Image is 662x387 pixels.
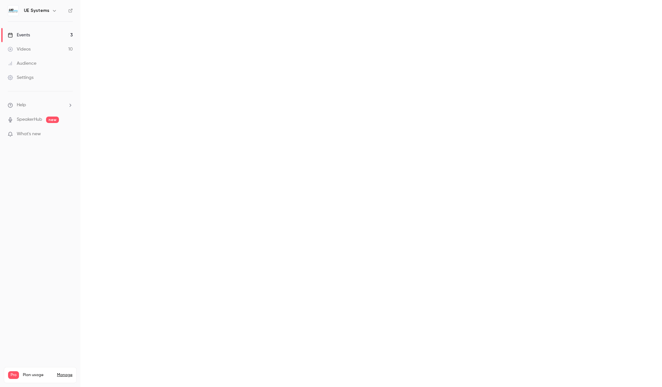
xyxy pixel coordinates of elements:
[65,131,73,137] iframe: Noticeable Trigger
[8,5,18,16] img: UE Systems
[46,117,59,123] span: new
[24,7,49,14] h6: UE Systems
[8,46,31,52] div: Videos
[17,116,42,123] a: SpeakerHub
[8,371,19,379] span: Pro
[8,60,36,67] div: Audience
[17,102,26,109] span: Help
[8,74,33,81] div: Settings
[17,131,41,137] span: What's new
[8,32,30,38] div: Events
[23,373,53,378] span: Plan usage
[8,102,73,109] li: help-dropdown-opener
[57,373,72,378] a: Manage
